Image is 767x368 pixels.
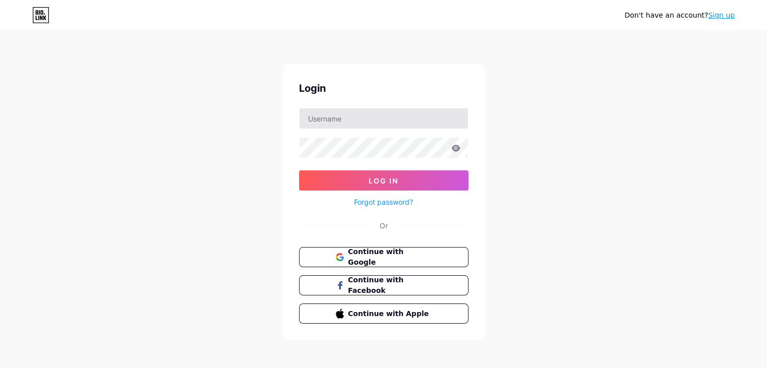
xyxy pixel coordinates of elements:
[380,220,388,231] div: Or
[624,10,735,21] div: Don't have an account?
[708,11,735,19] a: Sign up
[299,81,468,96] div: Login
[348,309,431,319] span: Continue with Apple
[354,197,413,207] a: Forgot password?
[348,275,431,296] span: Continue with Facebook
[300,108,468,129] input: Username
[299,303,468,324] button: Continue with Apple
[299,247,468,267] button: Continue with Google
[348,247,431,268] span: Continue with Google
[369,176,398,185] span: Log In
[299,275,468,295] button: Continue with Facebook
[299,170,468,191] button: Log In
